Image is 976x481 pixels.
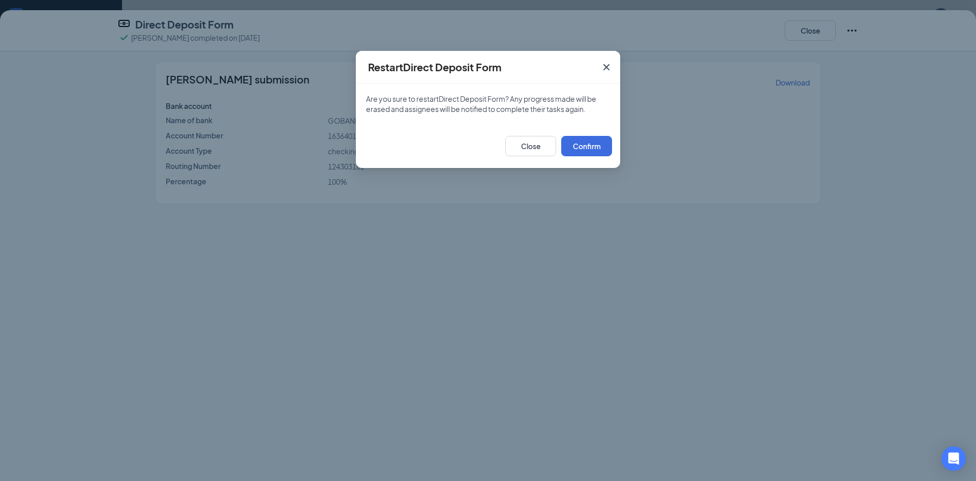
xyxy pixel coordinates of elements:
[593,51,620,83] button: Close
[368,60,501,74] h4: Restart Direct Deposit Form
[561,136,612,156] button: Confirm
[505,136,556,156] button: Close
[941,446,966,471] div: Open Intercom Messenger
[366,94,610,114] p: Are you sure to restart Direct Deposit Form ? Any progress made will be erased and assignees will...
[600,61,613,73] svg: Cross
